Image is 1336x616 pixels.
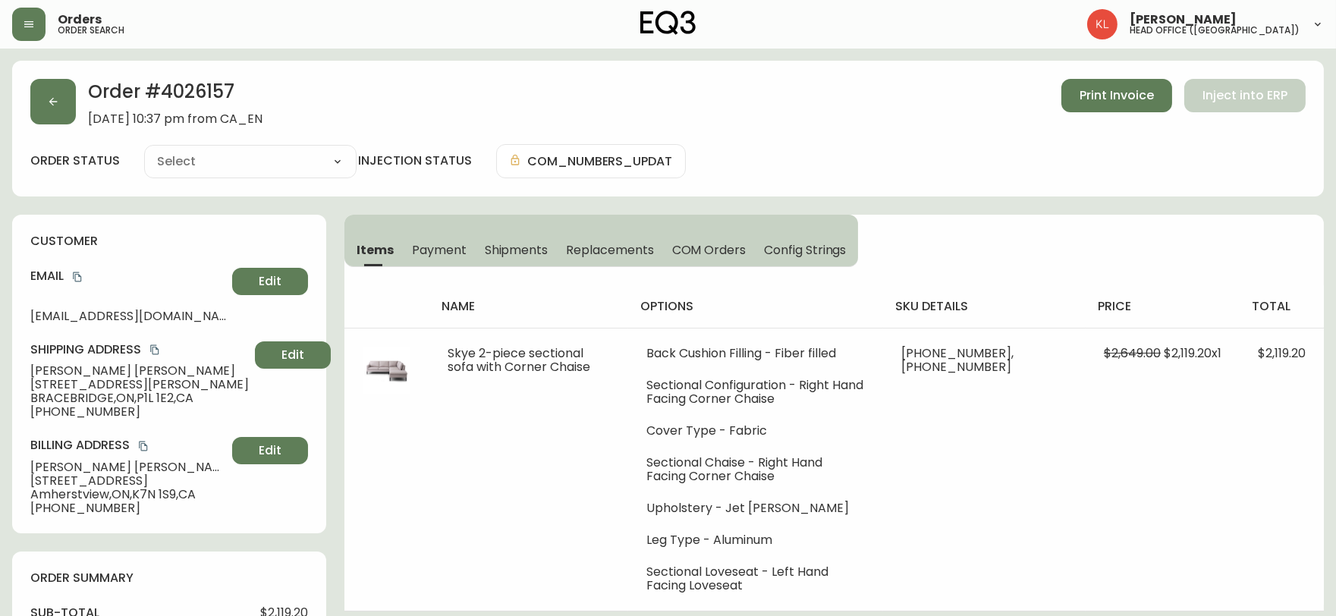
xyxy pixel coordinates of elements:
span: Config Strings [764,242,846,258]
button: Edit [232,437,308,464]
h4: injection status [358,152,472,169]
h4: Billing Address [30,437,226,454]
span: [EMAIL_ADDRESS][DOMAIN_NAME] [30,310,226,323]
h4: customer [30,233,308,250]
span: Shipments [485,242,549,258]
span: Edit [259,273,281,290]
span: [PHONE_NUMBER] [30,501,226,515]
li: Sectional Configuration - Right Hand Facing Corner Chaise [646,379,865,406]
h4: total [1252,298,1312,315]
h4: sku details [895,298,1074,315]
span: [DATE] 10:37 pm from CA_EN [88,112,262,126]
button: copy [70,269,85,284]
span: Items [357,242,394,258]
span: Edit [259,442,281,459]
span: [PHONE_NUMBER], [PHONE_NUMBER] [901,344,1014,376]
span: [PERSON_NAME] [PERSON_NAME] [30,460,226,474]
button: Edit [255,341,331,369]
span: [STREET_ADDRESS][PERSON_NAME] [30,378,249,391]
li: Sectional Chaise - Right Hand Facing Corner Chaise [646,456,865,483]
h4: order summary [30,570,308,586]
span: BRACEBRIDGE , ON , P1L 1E2 , CA [30,391,249,405]
span: Edit [281,347,304,363]
span: Orders [58,14,102,26]
span: Payment [412,242,467,258]
li: Cover Type - Fabric [646,424,865,438]
h4: Email [30,268,226,284]
h4: name [442,298,616,315]
span: $2,119.20 x 1 [1164,344,1221,362]
span: [PHONE_NUMBER] [30,405,249,419]
h5: head office ([GEOGRAPHIC_DATA]) [1130,26,1300,35]
h4: price [1098,298,1228,315]
li: Sectional Loveseat - Left Hand Facing Loveseat [646,565,865,592]
span: Replacements [566,242,653,258]
span: $2,649.00 [1104,344,1161,362]
img: 6a42ae88-dd79-4950-ac23-3609e07a8c39.jpg [363,347,411,395]
button: copy [136,438,151,454]
h2: Order # 4026157 [88,79,262,112]
img: 2c0c8aa7421344cf0398c7f872b772b5 [1087,9,1118,39]
label: order status [30,152,120,169]
span: COM Orders [672,242,747,258]
span: Print Invoice [1080,87,1154,104]
span: [PERSON_NAME] [1130,14,1237,26]
button: Edit [232,268,308,295]
span: [STREET_ADDRESS] [30,474,226,488]
span: [PERSON_NAME] [PERSON_NAME] [30,364,249,378]
span: Skye 2-piece sectional sofa with Corner Chaise [448,344,590,376]
img: logo [640,11,696,35]
button: copy [147,342,162,357]
h4: Shipping Address [30,341,249,358]
li: Back Cushion Filling - Fiber filled [646,347,865,360]
li: Upholstery - Jet [PERSON_NAME] [646,501,865,515]
span: Amherstview , ON , K7N 1S9 , CA [30,488,226,501]
li: Leg Type - Aluminum [646,533,865,547]
h4: options [640,298,871,315]
button: Print Invoice [1061,79,1172,112]
h5: order search [58,26,124,35]
span: $2,119.20 [1258,344,1306,362]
